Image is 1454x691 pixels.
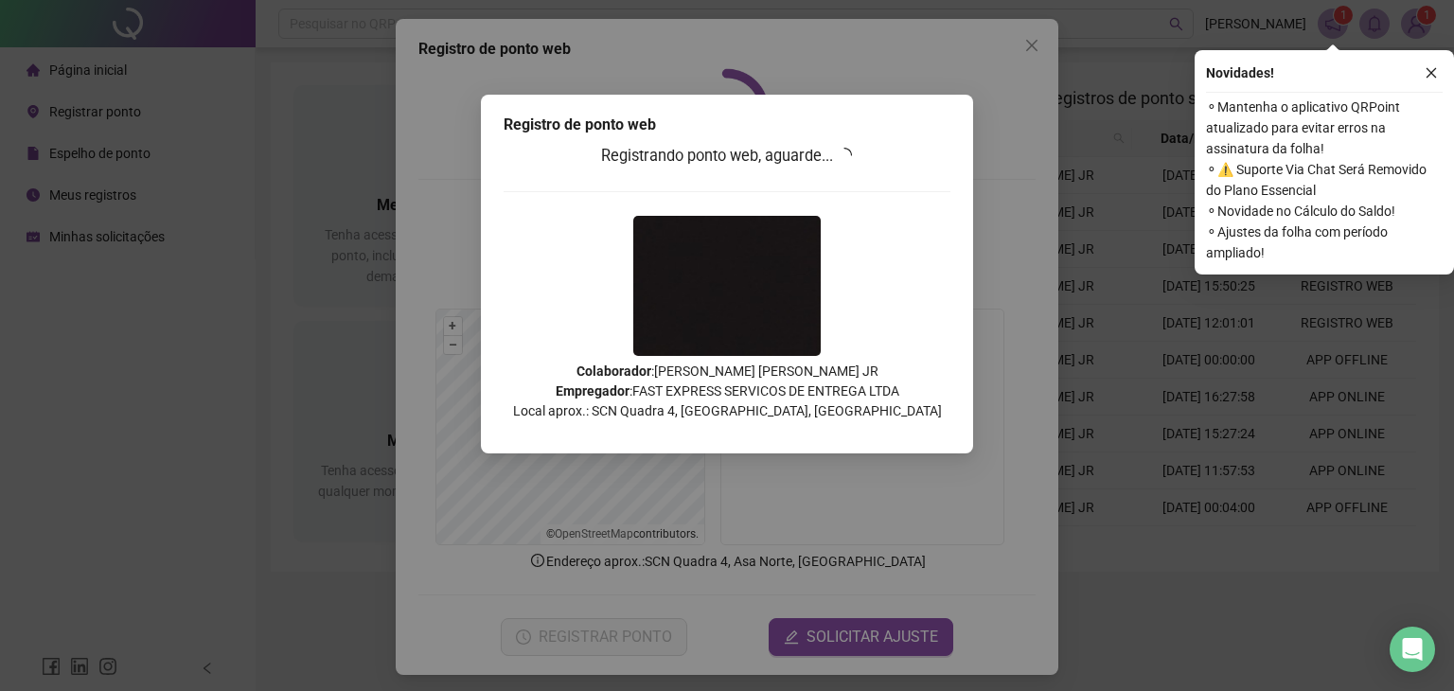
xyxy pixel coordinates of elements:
span: close [1425,66,1438,80]
span: Novidades ! [1206,62,1274,83]
span: ⚬ ⚠️ Suporte Via Chat Será Removido do Plano Essencial [1206,159,1443,201]
span: ⚬ Mantenha o aplicativo QRPoint atualizado para evitar erros na assinatura da folha! [1206,97,1443,159]
span: ⚬ Novidade no Cálculo do Saldo! [1206,201,1443,221]
p: : [PERSON_NAME] [PERSON_NAME] JR : FAST EXPRESS SERVICOS DE ENTREGA LTDA Local aprox.: SCN Quadra... [504,362,950,421]
h3: Registrando ponto web, aguarde... [504,144,950,168]
strong: Empregador [556,383,629,399]
span: loading [837,148,852,163]
img: Z [633,216,821,356]
div: Open Intercom Messenger [1390,627,1435,672]
span: ⚬ Ajustes da folha com período ampliado! [1206,221,1443,263]
strong: Colaborador [576,363,651,379]
div: Registro de ponto web [504,114,950,136]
